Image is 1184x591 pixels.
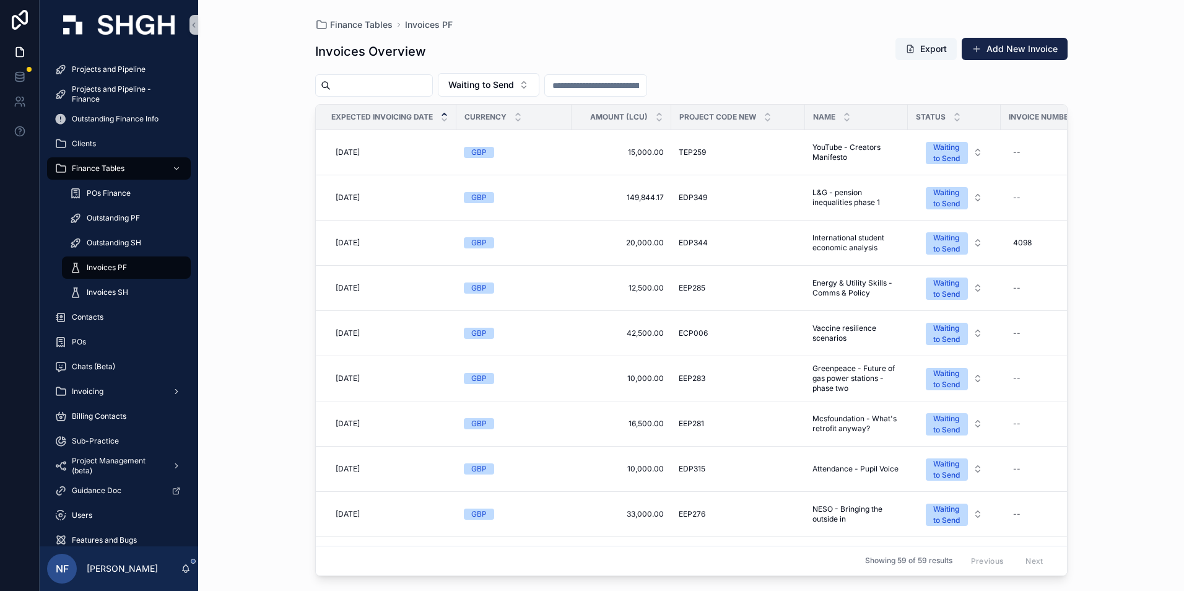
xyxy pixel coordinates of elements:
[813,112,835,122] span: Name
[336,193,360,203] span: [DATE]
[464,328,564,339] a: GBP
[331,142,449,162] a: [DATE]
[331,188,449,208] a: [DATE]
[933,278,960,300] div: Waiting to Send
[916,226,993,260] button: Select Button
[62,207,191,229] a: Outstanding PF
[464,237,564,248] a: GBP
[72,411,126,421] span: Billing Contacts
[47,108,191,130] a: Outstanding Finance Info
[933,142,960,164] div: Waiting to Send
[471,373,487,384] div: GBP
[915,135,993,170] a: Select Button
[579,464,664,474] span: 10,000.00
[62,256,191,279] a: Invoices PF
[336,238,360,248] span: [DATE]
[1013,509,1021,519] div: --
[72,436,119,446] span: Sub-Practice
[865,556,952,566] span: Showing 59 of 59 results
[933,413,960,436] div: Waiting to Send
[1013,419,1021,429] div: --
[679,238,798,248] a: EDP344
[87,287,128,297] span: Invoices SH
[87,563,158,575] p: [PERSON_NAME]
[933,187,960,209] div: Waiting to Send
[916,543,993,576] button: Select Button
[72,337,86,347] span: POs
[464,192,564,203] a: GBP
[962,38,1068,60] button: Add New Invoice
[1013,193,1021,203] div: --
[72,84,178,104] span: Projects and Pipeline - Finance
[47,157,191,180] a: Finance Tables
[895,38,957,60] button: Export
[579,193,664,203] a: 149,844.17
[679,328,708,338] span: ECP006
[916,271,993,305] button: Select Button
[933,232,960,255] div: Waiting to Send
[679,193,707,203] span: EDP349
[62,232,191,254] a: Outstanding SH
[40,50,198,546] div: scrollable content
[72,456,162,476] span: Project Management (beta)
[471,463,487,475] div: GBP
[812,364,900,393] a: Greenpeace - Future of gas power stations - phase two
[1008,188,1089,208] a: --
[471,237,487,248] div: GBP
[812,323,900,343] a: Vaccine resilience scenarios
[1013,374,1021,383] div: --
[916,362,993,395] button: Select Button
[933,323,960,345] div: Waiting to Send
[336,419,360,429] span: [DATE]
[916,317,993,350] button: Select Button
[679,419,704,429] span: EEP281
[87,238,141,248] span: Outstanding SH
[579,238,664,248] a: 20,000.00
[336,147,360,157] span: [DATE]
[679,238,708,248] span: EDP344
[72,387,103,396] span: Invoicing
[405,19,453,31] span: Invoices PF
[47,430,191,452] a: Sub-Practice
[579,374,664,383] a: 10,000.00
[336,464,360,474] span: [DATE]
[579,283,664,293] a: 12,500.00
[464,509,564,520] a: GBP
[679,283,798,293] a: EEP285
[464,282,564,294] a: GBP
[47,58,191,81] a: Projects and Pipeline
[47,504,191,527] a: Users
[579,147,664,157] a: 15,000.00
[916,407,993,440] button: Select Button
[812,142,900,162] span: YouTube - Creators Manifesto
[464,147,564,158] a: GBP
[56,561,69,576] span: NF
[1008,233,1089,253] a: 4098
[87,263,127,273] span: Invoices PF
[812,414,900,434] a: Mcsfoundation - What's retrofit anyway?
[812,233,900,253] span: International student economic analysis
[47,405,191,427] a: Billing Contacts
[62,281,191,304] a: Invoices SH
[579,328,664,338] span: 42,500.00
[471,509,487,520] div: GBP
[331,233,449,253] a: [DATE]
[72,139,96,149] span: Clients
[72,164,124,173] span: Finance Tables
[471,192,487,203] div: GBP
[679,193,798,203] a: EDP349
[471,282,487,294] div: GBP
[87,213,140,223] span: Outstanding PF
[916,136,993,169] button: Select Button
[1008,504,1089,524] a: --
[812,464,899,474] span: Attendance - Pupil Voice
[47,529,191,551] a: Features and Bugs
[336,374,360,383] span: [DATE]
[915,225,993,260] a: Select Button
[1008,414,1089,434] a: --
